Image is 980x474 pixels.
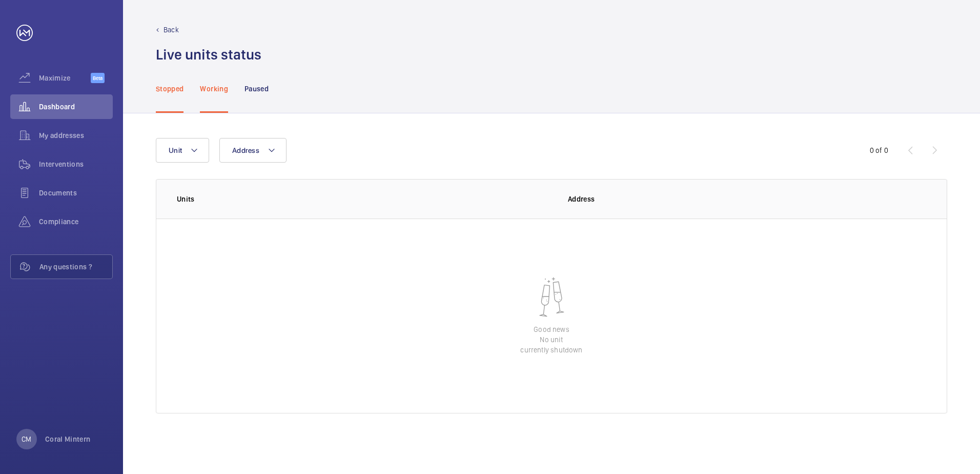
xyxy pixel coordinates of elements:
[39,262,112,272] span: Any questions ?
[164,25,179,35] p: Back
[520,324,582,355] p: Good news No unit currently shutdown
[568,194,926,204] p: Address
[169,146,182,154] span: Unit
[39,216,113,227] span: Compliance
[232,146,259,154] span: Address
[244,84,269,94] p: Paused
[870,145,888,155] div: 0 of 0
[177,194,552,204] p: Units
[91,73,105,83] span: Beta
[39,159,113,169] span: Interventions
[156,45,261,64] h1: Live units status
[156,84,183,94] p: Stopped
[219,138,287,163] button: Address
[22,434,31,444] p: CM
[39,73,91,83] span: Maximize
[39,102,113,112] span: Dashboard
[39,188,113,198] span: Documents
[156,138,209,163] button: Unit
[200,84,228,94] p: Working
[45,434,91,444] p: Coral Mintern
[39,130,113,141] span: My addresses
